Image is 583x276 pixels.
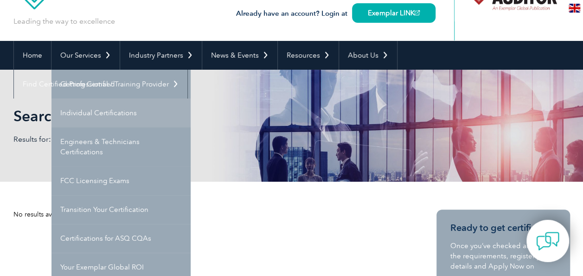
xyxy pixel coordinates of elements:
a: About Us [339,41,397,70]
p: Leading the way to excellence [13,16,115,26]
img: contact-chat.png [536,230,559,253]
a: News & Events [202,41,277,70]
a: Certifications for ASQ CQAs [51,224,191,253]
a: Find Certified Professional / Training Provider [14,70,187,99]
h1: Search [13,107,370,125]
a: FCC Licensing Exams [51,166,191,195]
img: open_square.png [415,10,420,15]
p: Once you’ve checked and met the requirements, register your details and Apply Now on [450,241,556,271]
img: en [569,4,580,13]
a: Engineers & Technicians Certifications [51,127,191,166]
a: Individual Certifications [51,99,191,127]
a: Our Services [51,41,120,70]
a: Exemplar LINK [352,3,436,23]
a: Resources [278,41,339,70]
div: No results available [13,210,403,219]
a: Industry Partners [120,41,202,70]
a: Transition Your Certification [51,195,191,224]
p: Results for: ISO 42001 [13,134,292,145]
h3: Ready to get certified? [450,222,556,234]
a: Home [14,41,51,70]
h3: Already have an account? Login at [236,8,436,20]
